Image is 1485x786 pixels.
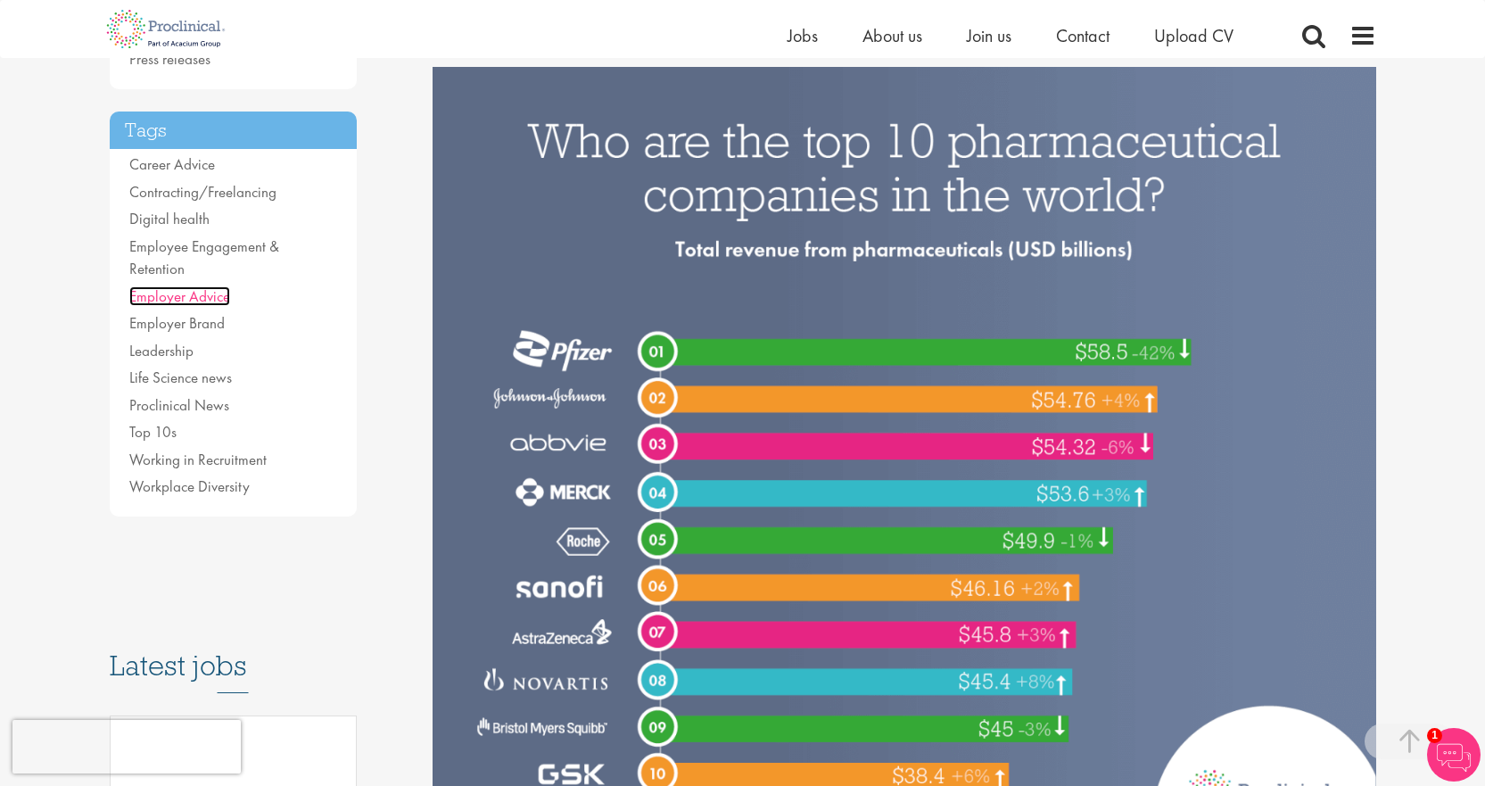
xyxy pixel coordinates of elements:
[1154,24,1233,47] a: Upload CV
[12,720,241,774] iframe: reCAPTCHA
[129,450,267,469] a: Working in Recruitment
[129,476,250,496] a: Workplace Diversity
[788,24,818,47] a: Jobs
[129,313,225,333] a: Employer Brand
[862,24,922,47] a: About us
[129,422,177,442] a: Top 10s
[967,24,1011,47] a: Join us
[110,606,358,693] h3: Latest jobs
[1427,728,1481,782] img: Chatbot
[110,112,358,150] h3: Tags
[1056,24,1110,47] a: Contact
[129,341,194,360] a: Leadership
[129,182,276,202] a: Contracting/Freelancing
[129,286,230,306] a: Employer Advice
[129,209,210,228] a: Digital health
[1427,728,1442,743] span: 1
[129,236,279,279] a: Employee Engagement & Retention
[129,368,232,387] a: Life Science news
[129,49,210,69] a: Press releases
[129,395,229,415] a: Proclinical News
[129,154,215,174] a: Career Advice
